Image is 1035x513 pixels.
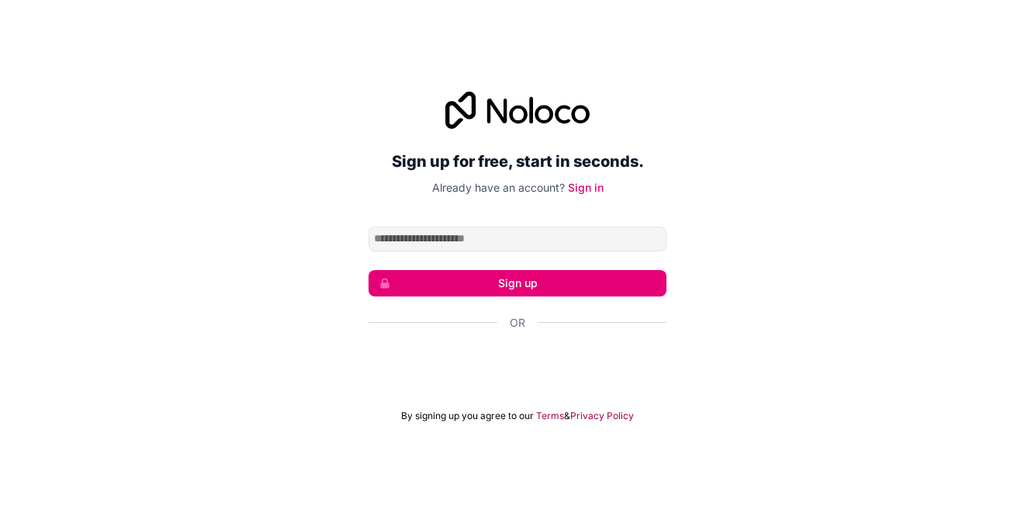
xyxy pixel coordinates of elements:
a: Sign in [568,181,604,194]
h2: Sign up for free, start in seconds. [369,147,666,175]
span: & [564,410,570,422]
span: Or [510,315,525,331]
a: Privacy Policy [570,410,634,422]
input: Email address [369,227,666,251]
button: Sign up [369,270,666,296]
span: By signing up you agree to our [401,410,534,422]
iframe: Sign in with Google Button [361,348,674,382]
span: Already have an account? [432,181,565,194]
a: Terms [536,410,564,422]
